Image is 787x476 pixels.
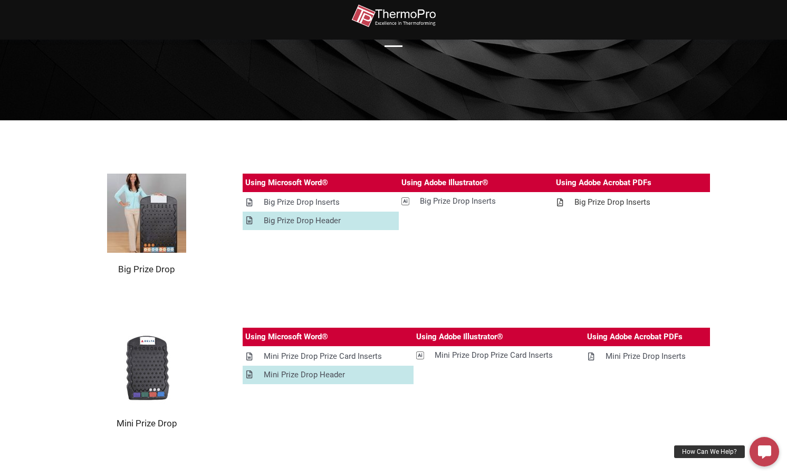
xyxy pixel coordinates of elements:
a: Mini Prize Drop Inserts [584,347,709,366]
div: Mini Prize Drop Inserts [606,350,686,363]
a: Mini Prize Drop Prize Card Inserts [414,346,584,365]
img: thermopro-logo-non-iso [351,4,436,28]
div: How Can We Help? [674,445,745,458]
div: Big Prize Drop Inserts [420,195,496,208]
div: Mini Prize Drop Prize Card Inserts [435,349,553,362]
div: Using Microsoft Word® [245,176,328,189]
h2: Mini Prize Drop [77,417,216,429]
a: Big Prize Drop Inserts [243,193,399,212]
div: Big Prize Drop Inserts [574,196,650,209]
a: Big Prize Drop Inserts [553,193,709,212]
a: Big Prize Drop Header [243,212,399,230]
div: Using Adobe Acrobat PDFs [556,176,651,189]
a: Mini Prize Drop Prize Card Inserts [243,347,414,366]
a: How Can We Help? [750,437,779,467]
div: Mini Prize Drop Prize Card Inserts [264,350,382,363]
div: Using Microsoft Word® [245,330,328,344]
div: Using Adobe Illustrator® [416,330,503,344]
div: Big Prize Drop Inserts [264,196,340,209]
div: Using Adobe Illustrator® [401,176,488,189]
div: Mini Prize Drop Header [264,368,345,382]
h2: Big Prize Drop [77,263,216,275]
div: Big Prize Drop Header [264,214,341,227]
div: Using Adobe Acrobat PDFs [587,330,683,344]
a: Big Prize Drop Inserts [399,192,553,211]
a: Mini Prize Drop Header [243,366,414,384]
